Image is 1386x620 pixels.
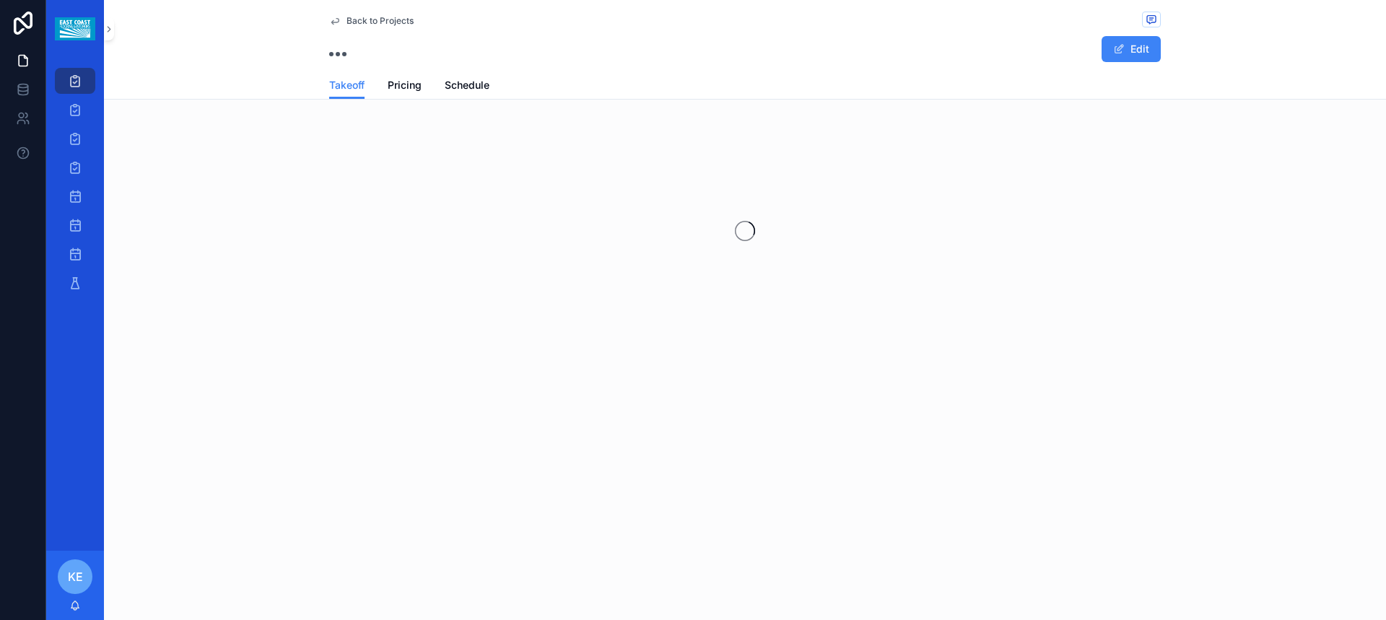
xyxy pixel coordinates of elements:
[55,17,95,40] img: App logo
[388,78,422,92] span: Pricing
[388,72,422,101] a: Pricing
[445,72,489,101] a: Schedule
[329,15,414,27] a: Back to Projects
[445,78,489,92] span: Schedule
[329,72,365,100] a: Takeoff
[1102,36,1161,62] button: Edit
[329,78,365,92] span: Takeoff
[68,568,83,585] span: KE
[46,58,104,315] div: scrollable content
[346,15,414,27] span: Back to Projects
